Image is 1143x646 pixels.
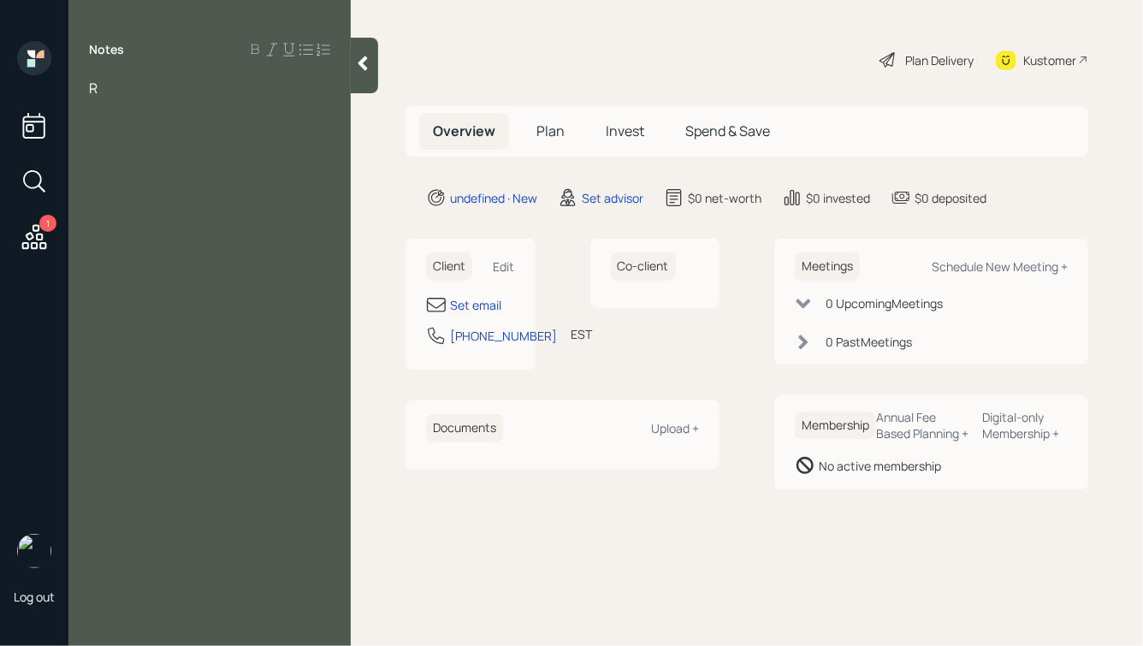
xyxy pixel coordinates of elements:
span: R [89,79,98,98]
div: 1 [39,215,56,232]
h6: Meetings [795,252,860,281]
h6: Membership [795,412,876,440]
img: hunter_neumayer.jpg [17,534,51,568]
div: Plan Delivery [905,51,974,69]
div: 0 Past Meeting s [826,333,912,351]
div: Kustomer [1023,51,1076,69]
div: EST [571,325,592,343]
div: Set advisor [582,189,643,207]
div: Upload + [651,420,699,436]
div: Digital-only Membership + [983,409,1068,442]
div: $0 invested [806,189,870,207]
div: undefined · New [450,189,537,207]
div: Annual Fee Based Planning + [876,409,969,442]
h6: Co-client [611,252,676,281]
div: 0 Upcoming Meeting s [826,294,943,312]
div: Schedule New Meeting + [932,258,1068,275]
h6: Client [426,252,472,281]
span: Plan [536,121,565,140]
div: Log out [14,589,55,605]
h6: Documents [426,414,503,442]
span: Overview [433,121,495,140]
span: Spend & Save [685,121,770,140]
div: No active membership [819,457,941,475]
div: $0 net-worth [688,189,761,207]
div: [PHONE_NUMBER] [450,327,557,345]
div: Edit [494,258,515,275]
span: Invest [606,121,644,140]
div: Set email [450,296,501,314]
label: Notes [89,41,124,58]
div: $0 deposited [915,189,986,207]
